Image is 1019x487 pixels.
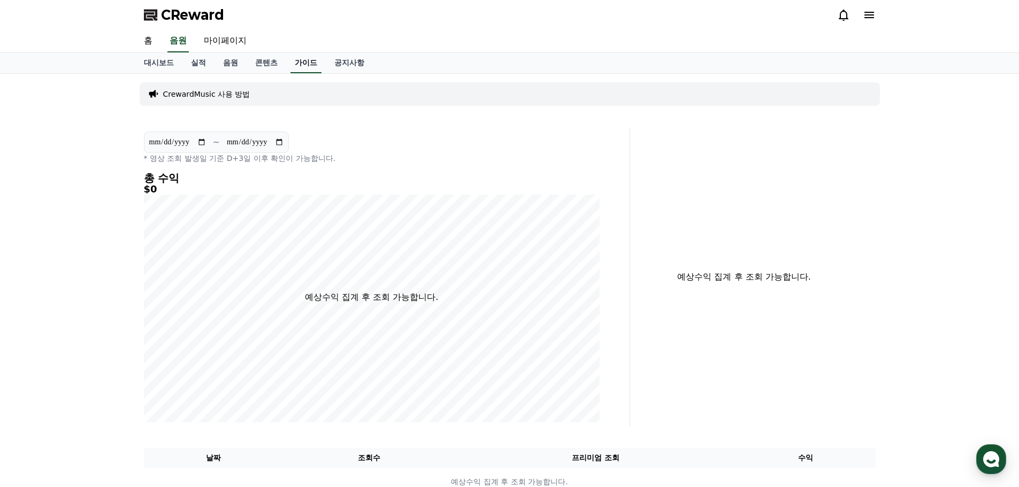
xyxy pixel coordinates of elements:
p: 예상수익 집계 후 조회 가능합니다. [639,270,850,283]
button: 운영시간 보기 [136,84,196,97]
a: CReward [144,6,224,24]
p: * 영상 조회 발생일 기준 D+3일 이후 확인이 가능합니다. [144,153,600,164]
th: 수익 [736,448,876,468]
span: 이용중 [92,213,127,220]
span: 내일 오전 8:30부터 운영해요 [67,187,154,196]
a: 채널톡이용중 [81,213,127,221]
a: 실적 [182,53,214,73]
a: 대화 [71,339,138,366]
a: CrewardMusic 사용 방법 [163,89,250,99]
span: 대화 [98,355,111,364]
p: 예상수익 집계 후 조회 가능합니다. [305,291,438,304]
a: 홈 [135,30,161,52]
b: 채널톡 [92,213,110,220]
span: 운영시간 보기 [140,86,184,96]
div: 안녕하세요 크리워드입니다. [40,123,174,134]
h1: CReward [13,80,75,97]
a: 설정 [138,339,205,366]
th: 프리미엄 조회 [455,448,736,468]
th: 날짜 [144,448,284,468]
a: 음원 [214,53,247,73]
span: 설정 [165,355,178,364]
a: 문의하기 [15,157,194,183]
a: 음원 [167,30,189,52]
span: 홈 [34,355,40,364]
p: ~ [213,136,220,149]
span: CReward [161,6,224,24]
a: CReward안녕하세요 크리워드입니다.문의사항을 남겨주세요 :) [13,109,196,151]
h5: $0 [144,184,600,195]
th: 조회수 [283,448,455,468]
a: 공지사항 [326,53,373,73]
a: 가이드 [290,53,321,73]
a: 콘텐츠 [247,53,286,73]
a: 대시보드 [135,53,182,73]
div: CReward [40,113,196,123]
a: 마이페이지 [195,30,255,52]
a: 홈 [3,339,71,366]
div: 문의사항을 남겨주세요 :) [40,134,174,144]
span: 문의하기 [82,165,114,175]
h4: 총 수익 [144,172,600,184]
